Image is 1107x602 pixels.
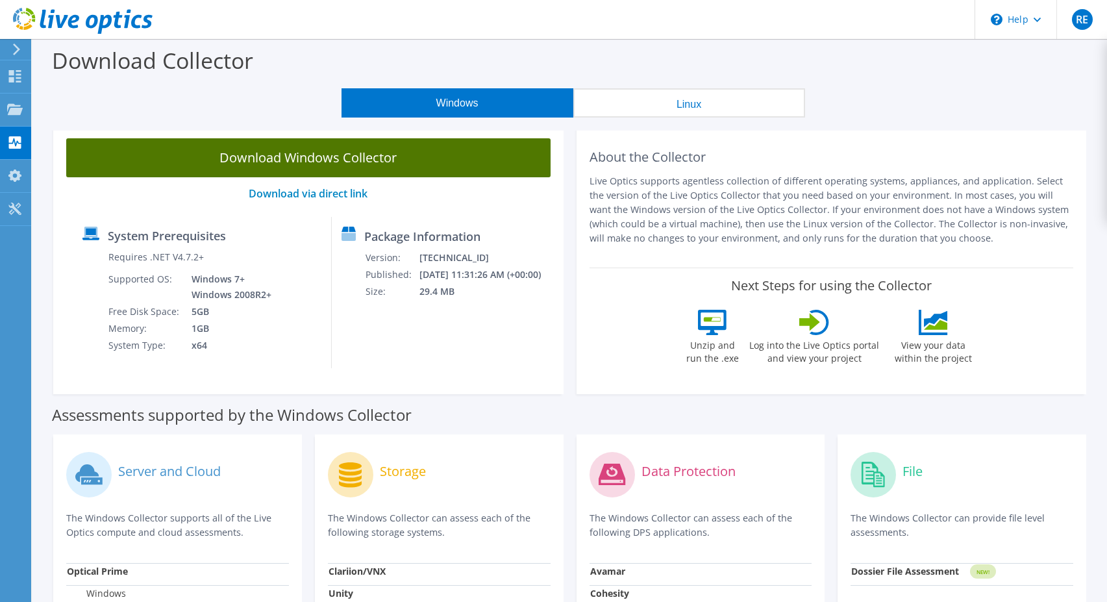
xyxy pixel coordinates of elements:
[590,174,1074,245] p: Live Optics supports agentless collection of different operating systems, appliances, and applica...
[976,568,989,575] tspan: NEW!
[573,88,805,118] button: Linux
[67,587,126,600] label: Windows
[886,335,980,365] label: View your data within the project
[182,303,274,320] td: 5GB
[328,511,551,540] p: The Windows Collector can assess each of the following storage systems.
[108,337,182,354] td: System Type:
[108,229,226,242] label: System Prerequisites
[329,587,353,599] strong: Unity
[108,271,182,303] td: Supported OS:
[365,283,419,300] td: Size:
[851,565,959,577] strong: Dossier File Assessment
[419,266,558,283] td: [DATE] 11:31:26 AM (+00:00)
[108,251,204,264] label: Requires .NET V4.7.2+
[365,249,419,266] td: Version:
[364,230,480,243] label: Package Information
[749,335,880,365] label: Log into the Live Optics portal and view your project
[182,320,274,337] td: 1GB
[590,149,1074,165] h2: About the Collector
[67,565,128,577] strong: Optical Prime
[731,278,932,294] label: Next Steps for using the Collector
[249,186,367,201] a: Download via direct link
[108,303,182,320] td: Free Disk Space:
[365,266,419,283] td: Published:
[66,511,289,540] p: The Windows Collector supports all of the Live Optics compute and cloud assessments.
[590,511,812,540] p: The Windows Collector can assess each of the following DPS applications.
[902,465,923,478] label: File
[380,465,426,478] label: Storage
[419,283,558,300] td: 29.4 MB
[342,88,573,118] button: Windows
[590,565,625,577] strong: Avamar
[52,45,253,75] label: Download Collector
[991,14,1002,25] svg: \n
[182,271,274,303] td: Windows 7+ Windows 2008R2+
[118,465,221,478] label: Server and Cloud
[66,138,551,177] a: Download Windows Collector
[590,587,629,599] strong: Cohesity
[682,335,742,365] label: Unzip and run the .exe
[108,320,182,337] td: Memory:
[851,511,1073,540] p: The Windows Collector can provide file level assessments.
[52,408,412,421] label: Assessments supported by the Windows Collector
[329,565,386,577] strong: Clariion/VNX
[182,337,274,354] td: x64
[419,249,558,266] td: [TECHNICAL_ID]
[641,465,736,478] label: Data Protection
[1072,9,1093,30] span: RE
